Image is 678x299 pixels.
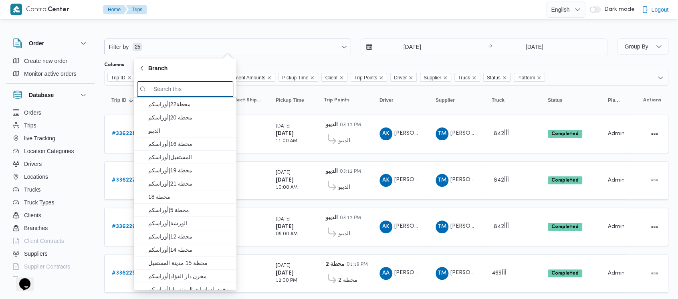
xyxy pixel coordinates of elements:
[648,267,661,280] button: Actions
[10,4,22,15] img: X8yXhbKr1z7QwAAAABJRU5ErkJggg==
[436,127,448,140] div: Tarq Muhammad Zghlol Said
[6,55,95,83] div: Order
[608,271,625,276] span: Admin
[492,271,506,276] span: أأأ469
[24,56,67,66] span: Create new order
[48,7,69,13] b: Center
[103,5,127,14] button: Home
[354,73,377,82] span: Trip Points
[10,196,91,209] button: Truck Types
[137,81,233,97] input: search filters
[638,2,672,18] button: Logout
[10,234,91,247] button: Client Contracts
[148,192,232,202] span: محطة 18
[608,97,621,103] span: Platform
[112,222,136,232] a: #336226
[276,131,294,136] b: [DATE]
[382,220,389,233] span: AK
[548,97,563,103] span: Status
[450,131,496,136] span: [PERSON_NAME]
[424,73,441,82] span: Supplier
[338,183,350,192] span: الديبو
[438,127,446,140] span: TM
[10,158,91,170] button: Drivers
[376,94,424,107] button: Driver
[209,73,265,82] span: Collect Shipment Amounts
[390,73,417,82] span: Driver
[617,38,668,55] button: Group By
[276,124,291,129] small: [DATE]
[545,94,597,107] button: Status
[24,185,40,194] span: Trucks
[276,186,298,190] small: 10:00 AM
[483,73,511,82] span: Status
[276,224,294,229] b: [DATE]
[551,131,579,136] b: Completed
[112,269,135,278] a: #336225
[24,146,74,156] span: Location Categories
[494,39,574,55] input: Press the down key to open a popover containing a calendar.
[438,220,446,233] span: TM
[608,224,625,229] span: Admin
[651,5,668,14] span: Logout
[502,75,507,80] button: Remove Status from selection in this group
[148,152,232,162] span: المستقبل|أوراسكم
[24,172,48,182] span: Locations
[282,73,308,82] span: Pickup Time
[111,97,126,103] span: Trip ID; Sorted in descending order
[548,269,582,277] span: Completed
[267,75,272,80] button: Remove Collect Shipment Amounts from selection in this group
[517,73,535,82] span: Platform
[551,271,579,276] b: Completed
[10,119,91,132] button: Trips
[10,170,91,183] button: Locations
[394,131,440,136] span: [PERSON_NAME]
[24,159,42,169] span: Drivers
[494,178,509,183] span: 842أأأ
[276,171,291,175] small: [DATE]
[107,73,135,82] span: Trip ID
[436,220,448,233] div: Tarq Muhammad Zghlol Said
[450,224,496,229] span: [PERSON_NAME]
[624,43,648,50] span: Group By
[443,75,448,80] button: Remove Supplier from selection in this group
[548,223,582,231] span: Completed
[276,264,291,268] small: [DATE]
[436,97,455,103] span: Supplier
[13,90,88,100] button: Database
[548,176,582,184] span: Completed
[10,183,91,196] button: Trucks
[339,75,344,80] button: Remove Client from selection in this group
[494,224,509,229] span: 842أأأ
[379,75,383,80] button: Remove Trip Points from selection in this group
[278,73,318,82] span: Pickup Time
[379,174,392,187] div: Ahmad Kasb
[24,223,48,233] span: Branches
[347,263,368,267] small: 01:19 PM
[148,179,232,188] span: محطة 21|أوراسكم
[148,166,232,175] span: محطة 19|أوراسكم
[112,129,136,139] a: #336228
[10,106,91,119] button: Orders
[133,43,142,51] span: 25 available filters
[321,73,347,82] span: Client
[276,279,297,283] small: 12:00 PM
[548,130,582,138] span: Completed
[24,236,64,246] span: Client Contracts
[10,55,91,67] button: Create new order
[108,42,129,52] span: Filter by
[432,94,480,107] button: Supplier
[128,97,134,103] svg: Sorted in descending order
[537,75,541,80] button: Remove Platform from selection in this group
[648,220,661,233] button: Actions
[394,270,440,275] span: [PERSON_NAME]
[326,215,338,220] b: الديبو
[340,123,361,127] small: 03:12 PM
[8,267,34,291] iframe: chat widget
[13,38,88,48] button: Order
[148,245,232,255] span: محطة 14|أوراسكم
[340,216,361,220] small: 03:12 PM
[326,262,345,267] b: محطة 2
[134,59,236,78] button: Branch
